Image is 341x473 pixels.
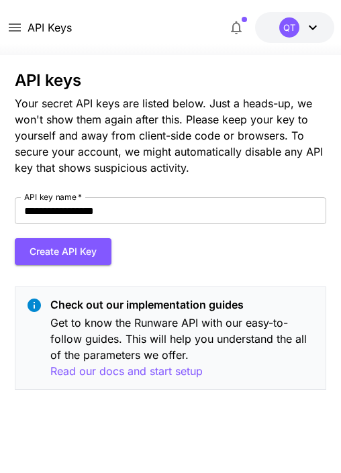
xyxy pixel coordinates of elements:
div: QT [279,17,299,38]
button: $0.05QT [255,12,334,43]
p: Your secret API keys are listed below. Just a heads-up, we won't show them again after this. Plea... [15,95,326,176]
nav: breadcrumb [28,19,72,36]
label: API key name [24,191,82,203]
p: Get to know the Runware API with our easy-to-follow guides. This will help you understand the all... [50,315,314,380]
h3: API keys [15,71,326,90]
a: API Keys [28,19,72,36]
button: Read our docs and start setup [50,363,203,380]
p: Check out our implementation guides [50,297,314,313]
button: Create API Key [15,238,111,266]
